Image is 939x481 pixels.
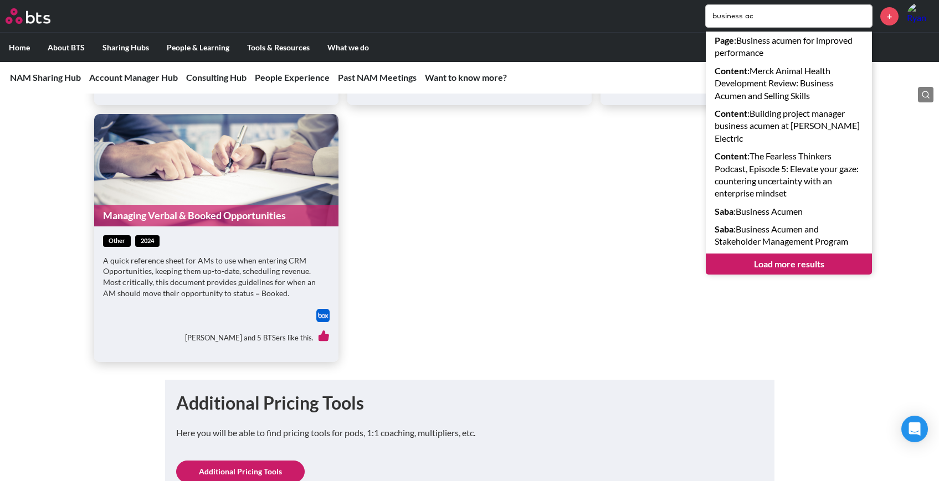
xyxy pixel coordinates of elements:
a: + [880,7,899,25]
a: Download file from Box [316,309,330,322]
label: People & Learning [158,33,238,62]
span: other [103,235,131,247]
img: BTS Logo [6,8,50,24]
a: Content:Building project manager business acumen at [PERSON_NAME] Electric [706,105,872,147]
a: Content:Merck Animal Health Development Review: Business Acumen and Selling Skills [706,62,872,105]
strong: Content [715,108,747,118]
img: Ryan Shaevitz [907,3,933,29]
label: Tools & Resources [238,33,319,62]
a: Saba:Business Acumen [706,203,872,220]
a: NAM Sharing Hub [10,72,81,82]
a: Page:Business acumen for improved performance [706,32,872,62]
span: 2024 [135,235,160,247]
p: A quick reference sheet for AMs to use when entering CRM Opportunities, keeping them up-to-date, ... [103,255,330,298]
a: Profile [907,3,933,29]
strong: Page [715,35,734,45]
img: Box logo [316,309,330,322]
a: Account Manager Hub [89,72,178,82]
strong: Saba [715,224,733,234]
a: Content:The Fearless Thinkers Podcast, Episode 5: Elevate your gaze: countering uncertainty with ... [706,147,872,203]
a: Want to know more? [425,72,507,82]
label: About BTS [39,33,94,62]
p: Here you will be able to find pricing tools for pods, 1:1 coaching, multipliers, etc. [176,427,763,439]
label: Sharing Hubs [94,33,158,62]
div: Open Intercom Messenger [901,416,928,442]
a: Past NAM Meetings [338,72,417,82]
a: Load more results [706,254,872,275]
a: Managing Verbal & Booked Opportunities [94,205,338,226]
strong: Content [715,65,747,76]
strong: Saba [715,206,733,216]
a: Saba:Business Acumen and Stakeholder Management Program [706,220,872,251]
a: Go home [6,8,71,24]
div: [PERSON_NAME] and 5 BTSers like this. [103,322,330,353]
h1: Additional Pricing Tools [176,391,763,416]
a: Consulting Hub [186,72,247,82]
strong: Content [715,151,747,161]
label: What we do [319,33,378,62]
a: People Experience [255,72,330,82]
